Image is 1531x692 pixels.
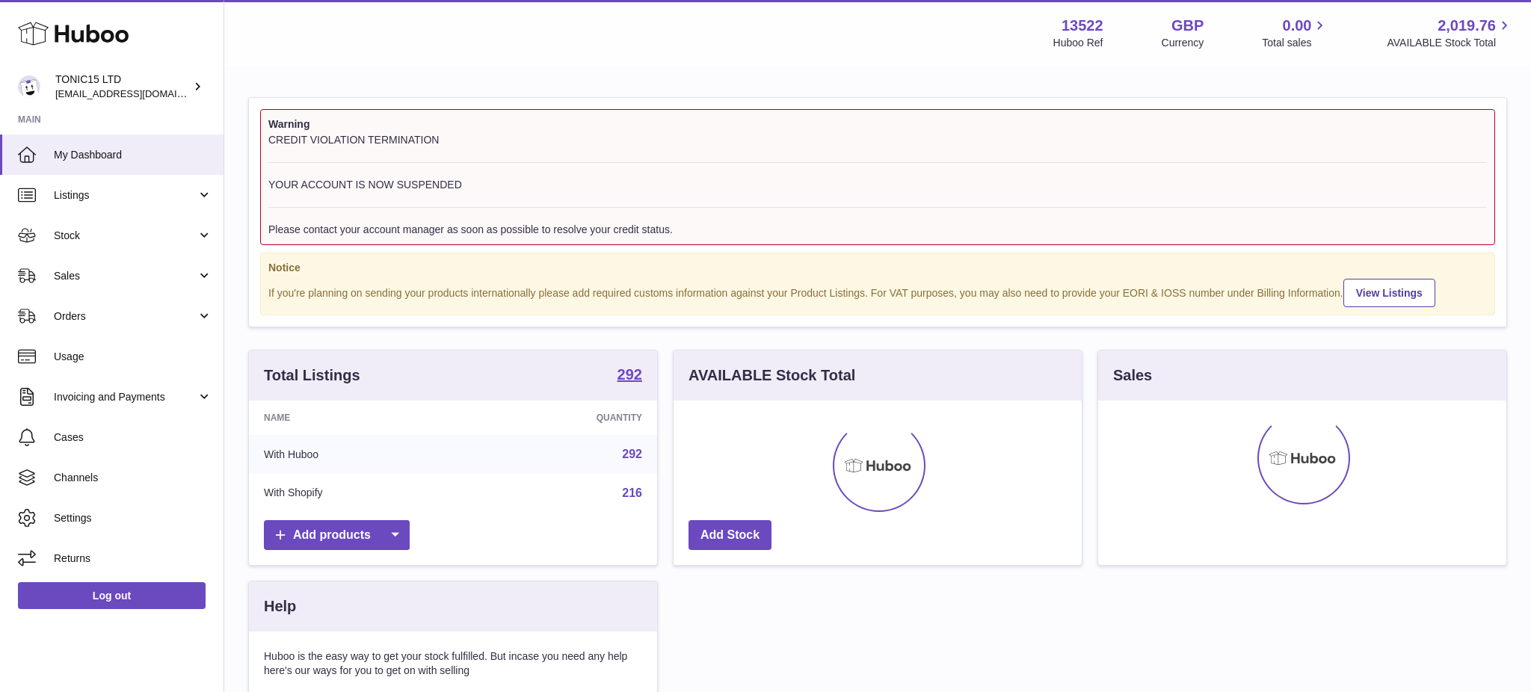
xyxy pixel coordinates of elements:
strong: 13522 [1062,16,1103,36]
h3: Total Listings [264,365,360,386]
td: With Shopify [249,474,469,513]
div: Currency [1162,36,1204,50]
span: Listings [54,188,197,203]
span: Channels [54,471,212,485]
strong: GBP [1171,16,1204,36]
th: Quantity [469,401,657,435]
span: 0.00 [1283,16,1312,36]
h3: AVAILABLE Stock Total [689,365,855,386]
span: AVAILABLE Stock Total [1387,36,1513,50]
div: CREDIT VIOLATION TERMINATION YOUR ACCOUNT IS NOW SUSPENDED Please contact your account manager as... [268,133,1487,237]
div: Huboo Ref [1053,36,1103,50]
td: With Huboo [249,435,469,474]
strong: 292 [617,367,642,382]
th: Name [249,401,469,435]
span: Orders [54,309,197,324]
h3: Sales [1113,365,1152,386]
span: Cases [54,430,212,445]
div: If you're planning on sending your products internationally please add required customs informati... [268,277,1487,307]
a: 0.00 Total sales [1262,16,1328,50]
h3: Help [264,596,296,617]
a: View Listings [1343,279,1435,307]
a: 2,019.76 AVAILABLE Stock Total [1387,16,1513,50]
span: 2,019.76 [1438,16,1496,36]
a: Add Stock [689,520,771,551]
a: Log out [18,582,206,609]
a: Add products [264,520,410,551]
img: internalAdmin-13522@internal.huboo.com [18,75,40,98]
p: Huboo is the easy way to get your stock fulfilled. But incase you need any help here's our ways f... [264,649,642,678]
span: My Dashboard [54,148,212,162]
span: Invoicing and Payments [54,390,197,404]
span: [EMAIL_ADDRESS][DOMAIN_NAME] [55,87,220,99]
a: 292 [622,448,642,460]
span: Returns [54,552,212,566]
span: Sales [54,269,197,283]
strong: Warning [268,117,1487,132]
span: Usage [54,350,212,364]
span: Stock [54,229,197,243]
span: Settings [54,511,212,525]
a: 292 [617,367,642,385]
span: Total sales [1262,36,1328,50]
a: 216 [622,486,642,499]
strong: Notice [268,261,1487,275]
div: TONIC15 LTD [55,72,190,101]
